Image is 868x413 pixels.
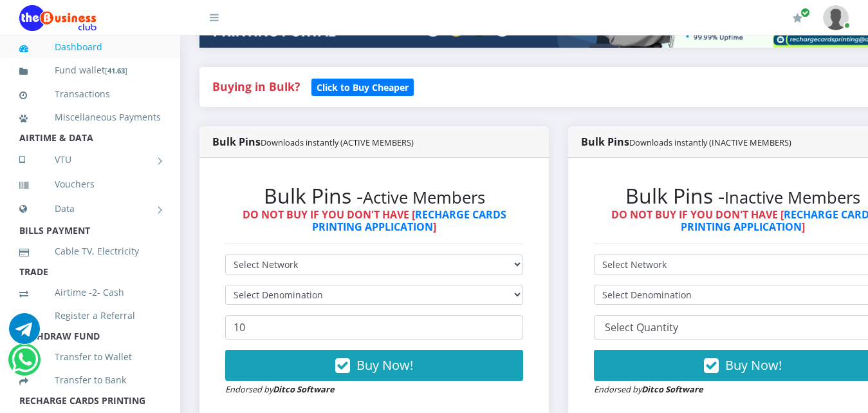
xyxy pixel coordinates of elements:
[243,207,506,234] strong: DO NOT BUY IF YOU DON'T HAVE [ ]
[273,383,335,395] strong: Ditco Software
[19,144,161,176] a: VTU
[19,169,161,199] a: Vouchers
[225,350,523,381] button: Buy Now!
[107,66,125,75] b: 41.63
[311,79,414,94] a: Click to Buy Cheaper
[19,365,161,395] a: Transfer to Bank
[594,383,703,395] small: Endorsed by
[19,301,161,331] a: Register a Referral
[212,135,414,149] strong: Bulk Pins
[105,66,127,75] small: [ ]
[823,5,849,30] img: User
[225,383,335,395] small: Endorsed by
[581,135,791,149] strong: Bulk Pins
[725,186,860,209] small: Inactive Members
[356,356,413,374] span: Buy Now!
[19,102,161,132] a: Miscellaneous Payments
[363,186,485,209] small: Active Members
[312,207,506,234] a: RECHARGE CARDS PRINTING APPLICATION
[9,323,40,344] a: Chat for support
[19,32,161,62] a: Dashboard
[225,315,523,340] input: Enter Quantity
[642,383,703,395] strong: Ditco Software
[317,81,409,93] b: Click to Buy Cheaper
[19,236,161,266] a: Cable TV, Electricity
[19,342,161,372] a: Transfer to Wallet
[19,79,161,109] a: Transactions
[225,184,523,208] h2: Bulk Pins -
[19,5,97,31] img: Logo
[800,8,810,17] span: Renew/Upgrade Subscription
[19,193,161,225] a: Data
[212,79,300,94] strong: Buying in Bulk?
[629,137,791,148] small: Downloads instantly (INACTIVE MEMBERS)
[19,278,161,307] a: Airtime -2- Cash
[261,137,414,148] small: Downloads instantly (ACTIVE MEMBERS)
[19,55,161,86] a: Fund wallet[41.63]
[725,356,782,374] span: Buy Now!
[793,13,802,23] i: Renew/Upgrade Subscription
[12,354,38,375] a: Chat for support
